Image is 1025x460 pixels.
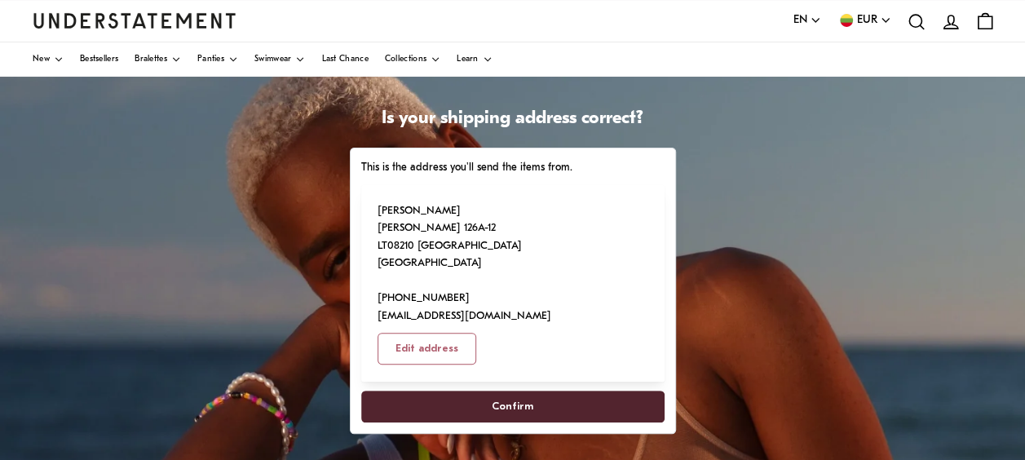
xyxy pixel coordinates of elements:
[793,11,821,29] button: EN
[378,202,551,325] p: [PERSON_NAME] [PERSON_NAME] 126A-12 LT08210 [GEOGRAPHIC_DATA] [GEOGRAPHIC_DATA] [PHONE_NUMBER] [E...
[321,55,368,64] span: Last Chance
[197,42,238,77] a: Panties
[197,55,224,64] span: Panties
[837,11,891,29] button: EUR
[80,42,118,77] a: Bestsellers
[385,42,440,77] a: Collections
[385,55,426,64] span: Collections
[395,334,458,364] span: Edit address
[378,333,476,365] button: Edit address
[33,42,64,77] a: New
[457,42,493,77] a: Learn
[361,391,665,422] button: Confirm
[33,55,50,64] span: New
[350,108,676,131] h1: Is your shipping address correct?
[254,42,305,77] a: Swimwear
[857,11,877,29] span: EUR
[492,391,533,422] span: Confirm
[254,55,291,64] span: Swimwear
[793,11,807,29] span: EN
[135,55,167,64] span: Bralettes
[33,13,236,28] a: Understatement Homepage
[457,55,479,64] span: Learn
[135,42,181,77] a: Bralettes
[321,42,368,77] a: Last Chance
[361,159,665,176] p: This is the address you'll send the items from.
[80,55,118,64] span: Bestsellers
